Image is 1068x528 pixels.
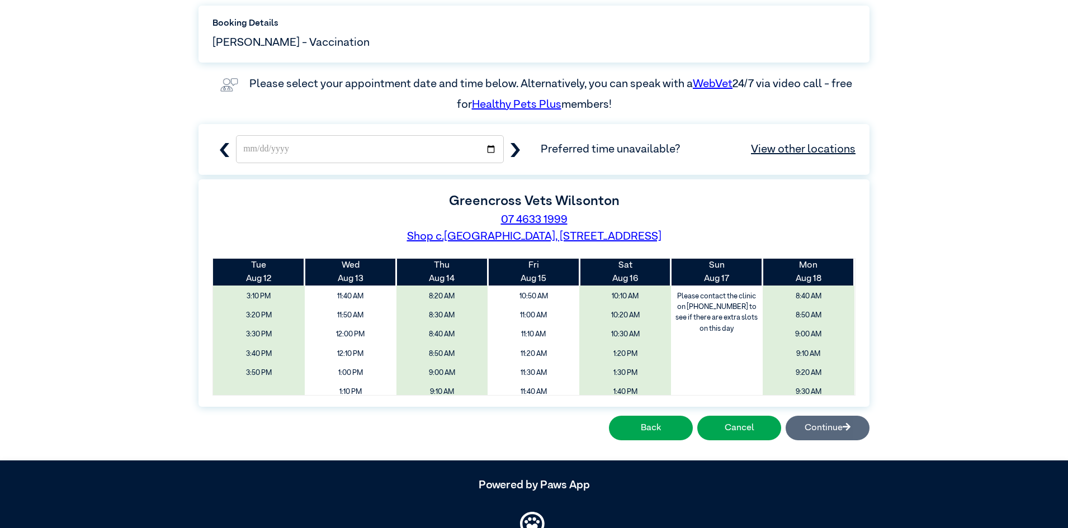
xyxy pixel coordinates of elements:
[407,231,661,242] a: Shop c.[GEOGRAPHIC_DATA], [STREET_ADDRESS]
[217,307,301,324] span: 3:20 PM
[492,384,575,400] span: 11:40 AM
[400,384,484,400] span: 9:10 AM
[400,346,484,362] span: 8:50 AM
[213,259,305,286] th: Aug 12
[492,307,575,324] span: 11:00 AM
[309,346,393,362] span: 12:10 PM
[492,326,575,343] span: 11:10 AM
[767,326,850,343] span: 9:00 AM
[305,259,396,286] th: Aug 13
[583,307,667,324] span: 10:20 AM
[583,384,667,400] span: 1:40 PM
[583,326,667,343] span: 10:30 AM
[217,365,301,381] span: 3:50 PM
[199,478,869,492] h5: Powered by Paws App
[309,326,393,343] span: 12:00 PM
[488,259,579,286] th: Aug 15
[583,288,667,305] span: 10:10 AM
[309,288,393,305] span: 11:40 AM
[492,365,575,381] span: 11:30 AM
[449,194,620,208] label: Greencross Vets Wilsonton
[763,259,854,286] th: Aug 18
[309,365,393,381] span: 1:00 PM
[217,326,301,343] span: 3:30 PM
[492,288,575,305] span: 10:50 AM
[501,214,568,225] a: 07 4633 1999
[609,416,693,440] button: Back
[671,259,763,286] th: Aug 17
[400,288,484,305] span: 8:20 AM
[216,74,243,96] img: vet
[217,346,301,362] span: 3:40 PM
[579,259,671,286] th: Aug 16
[697,416,781,440] button: Cancel
[400,307,484,324] span: 8:30 AM
[767,346,850,362] span: 9:10 AM
[217,288,301,305] span: 3:10 PM
[541,141,856,158] span: Preferred time unavailable?
[309,384,393,400] span: 1:10 PM
[309,307,393,324] span: 11:50 AM
[693,78,733,89] a: WebVet
[400,326,484,343] span: 8:40 AM
[472,99,561,110] a: Healthy Pets Plus
[672,288,762,337] label: Please contact the clinic on [PHONE_NUMBER] to see if there are extra slots on this day
[767,288,850,305] span: 8:40 AM
[767,307,850,324] span: 8:50 AM
[767,384,850,400] span: 9:30 AM
[249,78,854,110] label: Please select your appointment date and time below. Alternatively, you can speak with a 24/7 via ...
[583,346,667,362] span: 1:20 PM
[751,141,856,158] a: View other locations
[400,365,484,381] span: 9:00 AM
[767,365,850,381] span: 9:20 AM
[396,259,488,286] th: Aug 14
[583,365,667,381] span: 1:30 PM
[492,346,575,362] span: 11:20 AM
[212,34,370,51] span: [PERSON_NAME] - Vaccination
[212,17,856,30] label: Booking Details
